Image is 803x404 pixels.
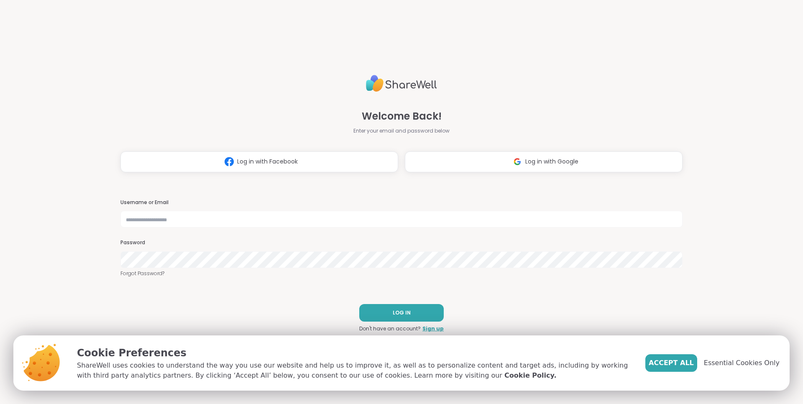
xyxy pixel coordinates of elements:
[366,72,437,95] img: ShareWell Logo
[77,345,632,361] p: Cookie Preferences
[120,151,398,172] button: Log in with Facebook
[405,151,683,172] button: Log in with Google
[504,371,556,381] a: Cookie Policy.
[645,354,697,372] button: Accept All
[704,358,780,368] span: Essential Cookies Only
[393,309,411,317] span: LOG IN
[525,157,578,166] span: Log in with Google
[77,361,632,381] p: ShareWell uses cookies to understand the way you use our website and help us to improve it, as we...
[120,270,683,277] a: Forgot Password?
[422,325,444,332] a: Sign up
[120,239,683,246] h3: Password
[120,199,683,206] h3: Username or Email
[359,325,421,332] span: Don't have an account?
[509,154,525,169] img: ShareWell Logomark
[237,157,298,166] span: Log in with Facebook
[221,154,237,169] img: ShareWell Logomark
[362,109,442,124] span: Welcome Back!
[359,304,444,322] button: LOG IN
[649,358,694,368] span: Accept All
[353,127,450,135] span: Enter your email and password below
